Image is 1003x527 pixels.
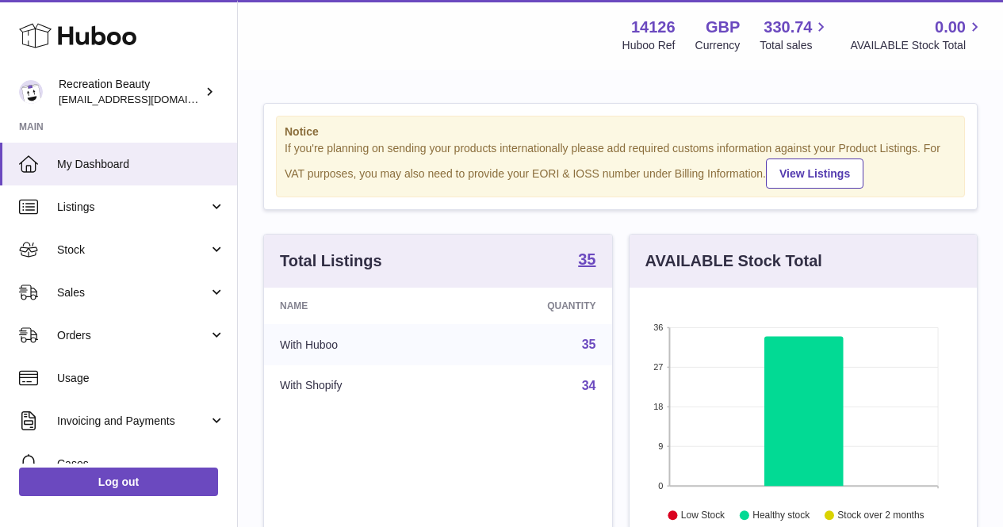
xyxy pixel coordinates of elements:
[706,17,740,38] strong: GBP
[631,17,676,38] strong: 14126
[264,288,451,324] th: Name
[760,38,830,53] span: Total sales
[59,77,201,107] div: Recreation Beauty
[653,402,663,411] text: 18
[760,17,830,53] a: 330.74 Total sales
[645,250,822,272] h3: AVAILABLE Stock Total
[622,38,676,53] div: Huboo Ref
[451,288,611,324] th: Quantity
[57,285,209,300] span: Sales
[57,328,209,343] span: Orders
[57,157,225,172] span: My Dashboard
[264,365,451,407] td: With Shopify
[280,250,382,272] h3: Total Listings
[57,242,209,258] span: Stock
[19,468,218,496] a: Log out
[764,17,812,38] span: 330.74
[935,17,966,38] span: 0.00
[850,38,984,53] span: AVAILABLE Stock Total
[658,441,663,451] text: 9
[59,93,233,105] span: [EMAIL_ADDRESS][DOMAIN_NAME]
[578,251,595,270] a: 35
[57,414,209,429] span: Invoicing and Payments
[582,338,596,351] a: 35
[850,17,984,53] a: 0.00 AVAILABLE Stock Total
[680,510,725,521] text: Low Stock
[752,510,810,521] text: Healthy stock
[264,324,451,365] td: With Huboo
[57,371,225,386] span: Usage
[653,362,663,372] text: 27
[19,80,43,104] img: production@recreationbeauty.com
[57,200,209,215] span: Listings
[578,251,595,267] strong: 35
[653,323,663,332] text: 36
[695,38,741,53] div: Currency
[837,510,924,521] text: Stock over 2 months
[57,456,225,472] span: Cases
[658,481,663,491] text: 0
[582,379,596,392] a: 34
[285,141,956,189] div: If you're planning on sending your products internationally please add required customs informati...
[285,124,956,139] strong: Notice
[766,158,863,189] a: View Listings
